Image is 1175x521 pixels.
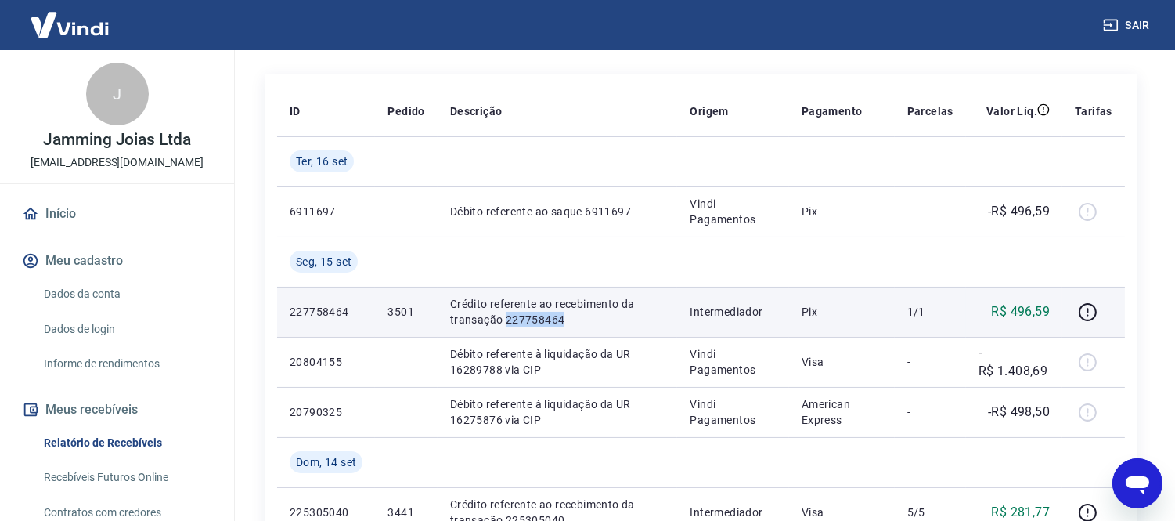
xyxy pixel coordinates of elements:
button: Sair [1100,11,1156,40]
p: Intermediador [690,505,776,520]
p: Valor Líq. [986,103,1037,119]
p: R$ 496,59 [992,302,1051,321]
p: 6911697 [290,204,362,219]
p: Débito referente ao saque 6911697 [450,204,665,219]
p: Pedido [387,103,424,119]
p: [EMAIL_ADDRESS][DOMAIN_NAME] [31,154,204,171]
p: Vindi Pagamentos [690,396,776,428]
div: J [86,63,149,125]
p: Crédito referente ao recebimento da transação 227758464 [450,296,665,327]
p: 225305040 [290,505,362,520]
p: 3501 [387,304,424,320]
p: Visa [802,505,882,520]
span: Dom, 14 set [296,454,356,470]
a: Início [19,197,215,231]
img: Vindi [19,1,121,49]
button: Meus recebíveis [19,393,215,427]
a: Dados de login [38,313,215,346]
p: ID [290,103,301,119]
p: Visa [802,354,882,370]
p: Pagamento [802,103,863,119]
p: - [907,404,953,420]
p: Débito referente à liquidação da UR 16289788 via CIP [450,346,665,378]
p: 227758464 [290,304,362,320]
p: Pix [802,304,882,320]
span: Ter, 16 set [296,154,348,169]
p: Pix [802,204,882,219]
p: 5/5 [907,505,953,520]
p: Débito referente à liquidação da UR 16275876 via CIP [450,396,665,428]
p: 3441 [387,505,424,520]
p: Descrição [450,103,503,119]
p: American Express [802,396,882,428]
a: Relatório de Recebíveis [38,427,215,459]
a: Informe de rendimentos [38,348,215,380]
p: Tarifas [1075,103,1112,119]
p: Vindi Pagamentos [690,196,776,227]
p: - [907,204,953,219]
span: Seg, 15 set [296,254,351,270]
p: -R$ 498,50 [988,403,1050,422]
p: - [907,354,953,370]
p: 1/1 [907,304,953,320]
p: Parcelas [907,103,953,119]
button: Meu cadastro [19,244,215,278]
p: Jamming Joias Ltda [43,132,191,148]
p: Intermediador [690,304,776,320]
p: -R$ 496,59 [988,202,1050,221]
a: Dados da conta [38,278,215,310]
p: 20790325 [290,404,362,420]
iframe: Botão para abrir a janela de mensagens [1112,458,1162,508]
p: 20804155 [290,354,362,370]
p: Origem [690,103,728,119]
p: Vindi Pagamentos [690,346,776,378]
a: Recebíveis Futuros Online [38,461,215,494]
p: -R$ 1.408,69 [979,343,1050,381]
